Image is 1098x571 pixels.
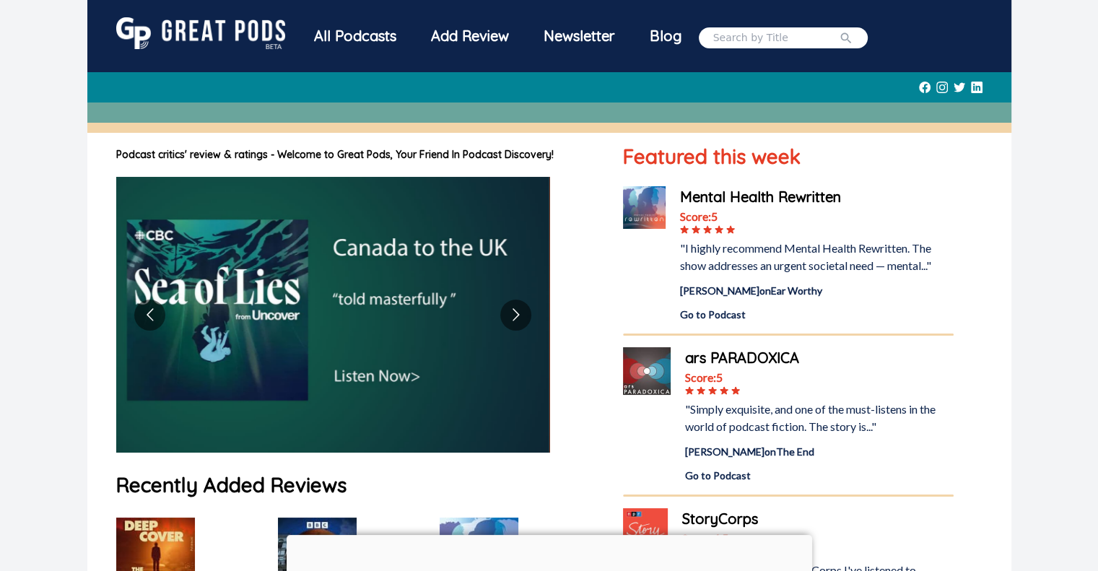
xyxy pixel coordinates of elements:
a: Blog [632,17,699,55]
a: Mental Health Rewritten [680,186,953,208]
div: "I highly recommend Mental Health Rewritten. The show addresses an urgent societal need — mental..." [680,240,953,274]
img: ars PARADOXICA [623,347,671,395]
input: Search by Title [713,30,839,45]
h1: Featured this week [623,141,953,172]
a: Newsletter [526,17,632,58]
div: [PERSON_NAME] on Ear Worthy [680,283,953,298]
img: GreatPods [116,17,285,49]
img: StoryCorps [623,508,667,552]
a: StoryCorps [682,508,954,530]
div: "Simply exquisite, and one of the must-listens in the world of podcast fiction. The story is..." [685,401,953,435]
div: Score: 5 [680,208,953,225]
div: Newsletter [526,17,632,55]
button: Go to previous slide [134,300,165,331]
img: image [116,177,549,453]
div: [PERSON_NAME] on The End [685,444,953,459]
a: Go to Podcast [680,307,953,322]
button: Go to next slide [500,300,531,331]
h1: Recently Added Reviews [116,470,595,500]
a: All Podcasts [297,17,414,58]
div: Score: 5 [685,369,953,386]
a: Add Review [414,17,526,55]
div: All Podcasts [297,17,414,55]
img: Mental Health Rewritten [623,186,666,229]
div: Score: 4.5 [682,530,954,547]
a: ars PARADOXICA [685,347,953,369]
a: Go to Podcast [685,468,953,483]
h1: Podcast critics' review & ratings - Welcome to Great Pods, Your Friend In Podcast Discovery! [116,147,595,162]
